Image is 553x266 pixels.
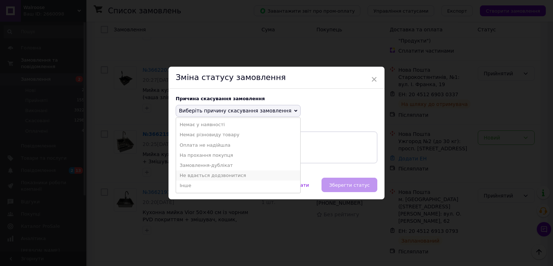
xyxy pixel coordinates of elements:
[180,183,191,188] font: Інше
[180,173,246,178] font: Не вдається додзвонитися
[176,96,265,101] font: Причина скасування замовлення
[180,152,233,158] font: На прохання покупця
[176,73,286,82] font: Зміна статусу замовлення
[180,132,239,137] font: Немає різновиду товару
[180,163,233,168] font: Замовлення-дублікат
[180,122,225,127] font: Немає у наявності
[371,73,377,85] font: ×
[180,142,230,148] font: Оплата не надійшла
[179,108,291,114] font: Виберіть причину скасування замовлення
